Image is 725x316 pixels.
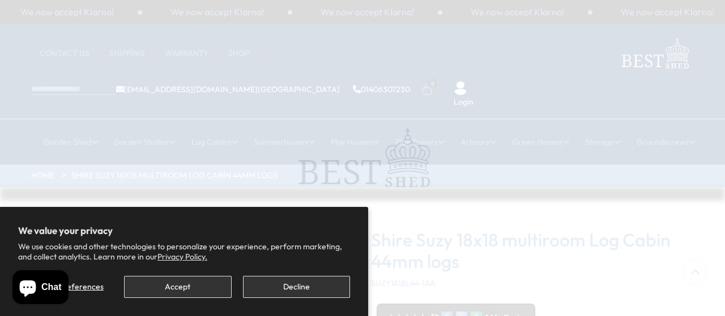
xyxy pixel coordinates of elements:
inbox-online-store-chat: Shopify online store chat [9,270,72,307]
button: Decline [243,276,350,298]
a: Privacy Policy. [157,252,207,262]
button: Accept [124,276,231,298]
p: We use cookies and other technologies to personalize your experience, perform marketing, and coll... [18,241,350,262]
h2: We value your privacy [18,225,350,236]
